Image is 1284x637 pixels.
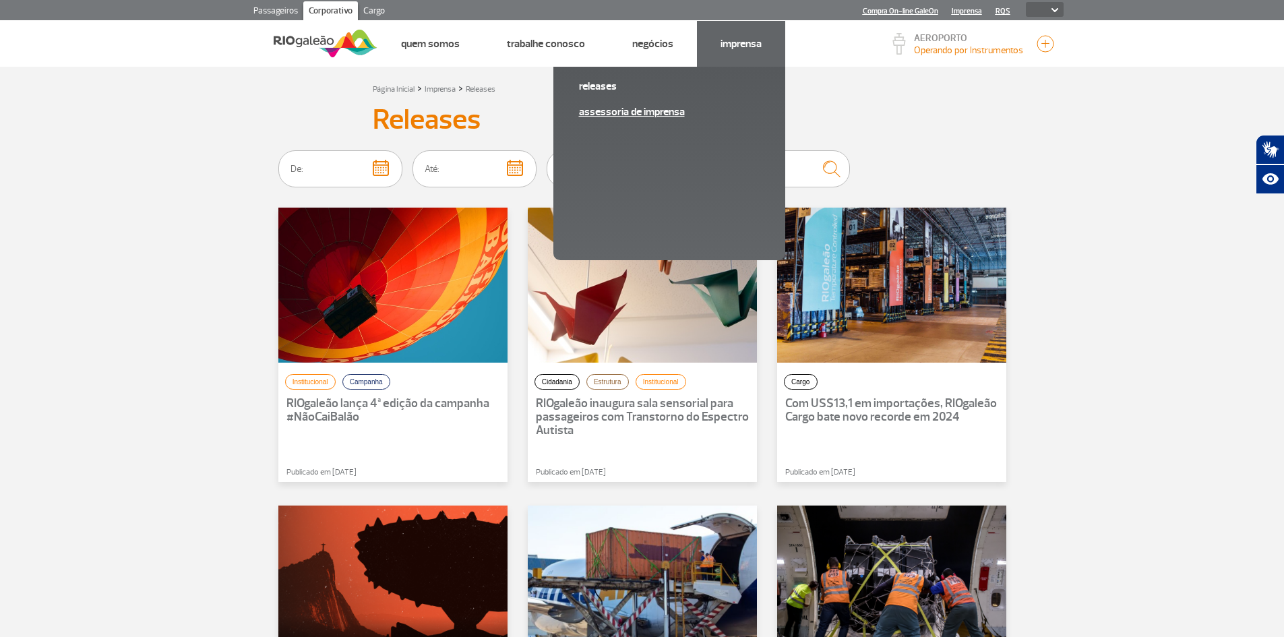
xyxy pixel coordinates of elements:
[536,397,749,437] p: RIOgaleão inaugura sala sensorial para passageiros com Transtorno do Espectro Autista
[914,43,1023,57] p: Visibilidade de 3000m
[785,466,1035,479] p: Publicado em [DATE]
[373,103,912,137] h3: Releases
[721,37,762,51] a: Imprensa
[458,80,463,96] a: >
[784,374,818,390] button: Cargo
[342,374,390,390] button: Campanha
[286,397,499,424] p: RIOgaleão lança 4ª edição da campanha #NãoCaiBalão
[534,374,580,390] button: Cidadania
[507,37,585,51] a: Trabalhe Conosco
[586,374,629,390] button: Estrutura
[373,84,415,94] a: Página Inicial
[285,374,336,390] button: Institucional
[632,37,673,51] a: Negócios
[1256,135,1284,164] button: Abrir tradutor de língua de sinais.
[358,1,390,23] a: Cargo
[863,7,938,16] a: Compra On-line GaleOn
[636,374,686,390] button: Institucional
[996,7,1010,16] a: RQS
[1256,164,1284,194] button: Abrir recursos assistivos.
[466,84,495,94] a: Releases
[401,37,460,51] a: Quem Somos
[785,397,998,424] p: Com US$13,1 em importações, RIOgaleão Cargo bate novo recorde em 2024
[425,84,456,94] a: Imprensa
[579,104,760,119] a: Assessoria de Imprensa
[286,466,536,479] p: Publicado em [DATE]
[579,79,760,94] a: Releases
[417,80,422,96] a: >
[547,150,850,187] input: Digite o que procura
[952,7,982,16] a: Imprensa
[412,150,537,187] input: Até:
[248,1,303,23] a: Passageiros
[303,1,358,23] a: Corporativo
[914,34,1023,43] p: AEROPORTO
[1256,135,1284,194] div: Plugin de acessibilidade da Hand Talk.
[278,150,402,187] input: De:
[536,466,785,479] p: Publicado em [DATE]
